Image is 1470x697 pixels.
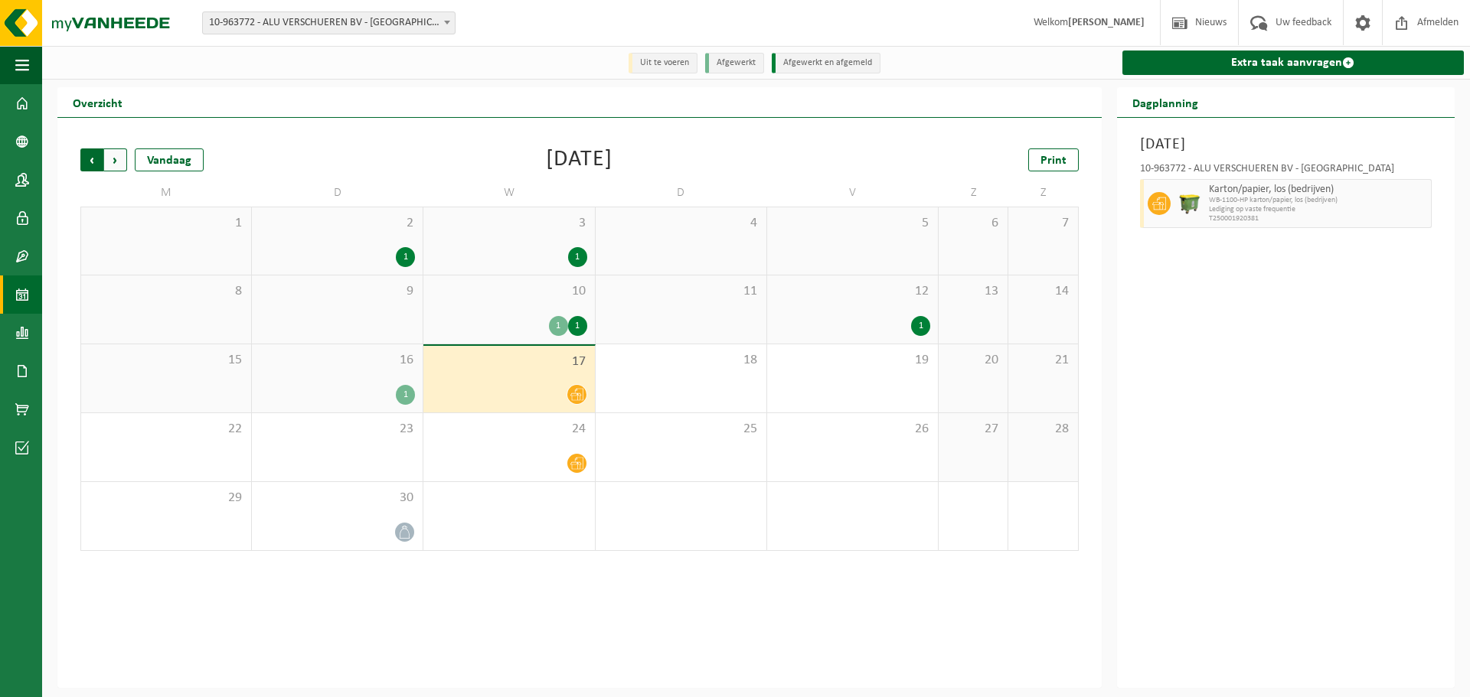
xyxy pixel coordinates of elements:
div: 1 [396,385,415,405]
span: Vorige [80,148,103,171]
span: 7 [1016,215,1070,232]
td: D [252,179,423,207]
span: 18 [603,352,759,369]
h3: [DATE] [1140,133,1432,156]
span: T250001920381 [1209,214,1427,223]
div: Vandaag [135,148,204,171]
span: 14 [1016,283,1070,300]
td: M [80,179,252,207]
span: 17 [431,353,586,370]
span: 20 [946,352,1000,369]
h2: Overzicht [57,87,138,117]
span: 9 [260,283,415,300]
span: 5 [775,215,930,232]
strong: [PERSON_NAME] [1068,17,1145,28]
td: V [767,179,939,207]
a: Print [1028,148,1079,171]
span: 30 [260,490,415,506]
div: [DATE] [546,148,612,171]
span: Print [1040,155,1067,167]
span: 28 [1016,421,1070,438]
span: WB-1100-HP karton/papier, los (bedrijven) [1209,196,1427,205]
span: 29 [89,490,243,506]
div: 1 [568,247,587,267]
span: 10-963772 - ALU VERSCHUEREN BV - SINT-NIKLAAS [202,11,456,34]
span: 8 [89,283,243,300]
span: 13 [946,283,1000,300]
span: 11 [603,283,759,300]
span: 10 [431,283,586,300]
span: 21 [1016,352,1070,369]
span: Lediging op vaste frequentie [1209,205,1427,214]
span: 10-963772 - ALU VERSCHUEREN BV - SINT-NIKLAAS [203,12,455,34]
span: 24 [431,421,586,438]
li: Afgewerkt en afgemeld [772,53,880,73]
div: 1 [396,247,415,267]
li: Afgewerkt [705,53,764,73]
span: 27 [946,421,1000,438]
div: 1 [911,316,930,336]
td: Z [1008,179,1078,207]
span: Volgende [104,148,127,171]
span: 22 [89,421,243,438]
td: D [596,179,767,207]
span: 2 [260,215,415,232]
li: Uit te voeren [629,53,697,73]
span: 23 [260,421,415,438]
td: Z [939,179,1008,207]
div: 10-963772 - ALU VERSCHUEREN BV - [GEOGRAPHIC_DATA] [1140,164,1432,179]
div: 1 [568,316,587,336]
span: 15 [89,352,243,369]
span: 12 [775,283,930,300]
h2: Dagplanning [1117,87,1214,117]
span: 25 [603,421,759,438]
div: 1 [549,316,568,336]
span: 26 [775,421,930,438]
span: Karton/papier, los (bedrijven) [1209,184,1427,196]
span: 1 [89,215,243,232]
span: 6 [946,215,1000,232]
span: 16 [260,352,415,369]
span: 4 [603,215,759,232]
a: Extra taak aanvragen [1122,50,1464,75]
td: W [423,179,595,207]
img: WB-1100-HPE-GN-50 [1178,192,1201,215]
span: 19 [775,352,930,369]
span: 3 [431,215,586,232]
